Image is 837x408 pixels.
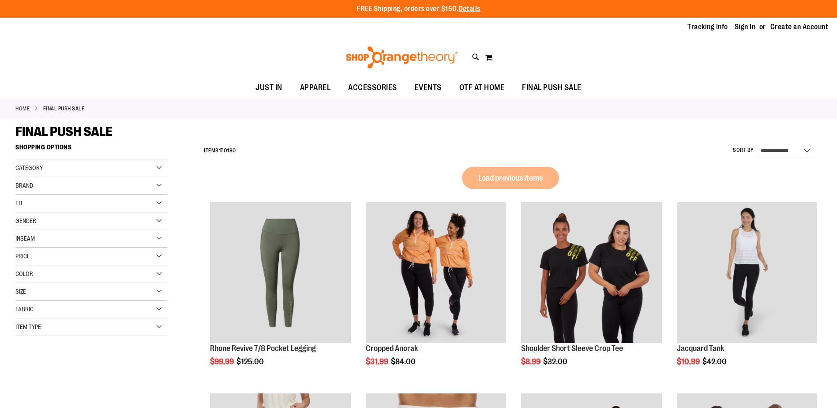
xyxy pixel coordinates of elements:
[521,357,542,366] span: $8.99
[15,124,113,139] span: FINAL PUSH SALE
[15,288,26,295] span: Size
[733,147,754,154] label: Sort By
[204,144,236,158] h2: Items to
[43,105,85,113] strong: FINAL PUSH SALE
[247,78,291,98] a: JUST IN
[210,357,235,366] span: $99.99
[677,344,724,353] a: Jacquard Tank
[357,4,480,14] p: FREE Shipping, orders over $150.
[219,147,221,154] span: 1
[15,140,167,159] strong: Shopping Options
[15,323,41,330] span: Item Type
[366,202,506,343] img: Cropped Anorak primary image
[735,22,756,32] a: Sign In
[677,357,701,366] span: $10.99
[459,78,505,98] span: OTF AT HOME
[702,357,728,366] span: $42.00
[15,253,30,260] span: Price
[521,202,661,344] a: Product image for Shoulder Short Sleeve Crop Tee
[345,46,459,68] img: Shop Orangetheory
[522,78,582,98] span: FINAL PUSH SALE
[15,200,23,207] span: Fit
[15,164,43,171] span: Category
[366,202,506,344] a: Cropped Anorak primary image
[391,357,417,366] span: $84.00
[236,357,265,366] span: $125.00
[415,78,442,98] span: EVENTS
[15,235,35,242] span: Inseam
[521,344,623,353] a: Shoulder Short Sleeve Crop Tee
[300,78,331,98] span: APPAREL
[15,105,30,113] a: Home
[366,344,418,353] a: Cropped Anorak
[15,182,33,189] span: Brand
[677,202,817,343] img: Front view of Jacquard Tank
[521,202,661,343] img: Product image for Shoulder Short Sleeve Crop Tee
[339,78,406,98] a: ACCESSORIES
[478,174,543,182] span: Load previous items
[406,78,450,98] a: EVENTS
[677,202,817,344] a: Front view of Jacquard Tank
[206,198,355,389] div: product
[687,22,728,32] a: Tracking Info
[210,202,350,344] a: Rhone Revive 7/8 Pocket Legging
[458,5,480,13] a: Details
[366,357,390,366] span: $31.99
[361,198,510,389] div: product
[15,306,34,313] span: Fabric
[450,78,514,98] a: OTF AT HOME
[255,78,282,98] span: JUST IN
[227,147,236,154] span: 180
[517,198,666,389] div: product
[291,78,340,98] a: APPAREL
[348,78,397,98] span: ACCESSORIES
[462,167,559,189] button: Load previous items
[543,357,569,366] span: $32.00
[513,78,590,98] a: FINAL PUSH SALE
[15,270,33,277] span: Color
[210,344,316,353] a: Rhone Revive 7/8 Pocket Legging
[15,217,36,224] span: Gender
[672,198,822,389] div: product
[210,202,350,343] img: Rhone Revive 7/8 Pocket Legging
[770,22,829,32] a: Create an Account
